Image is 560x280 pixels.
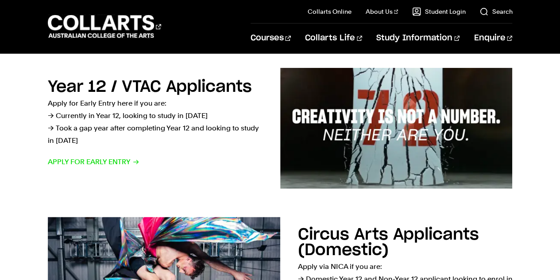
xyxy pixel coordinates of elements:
a: Collarts Online [308,7,351,16]
a: Courses [251,24,291,53]
h2: Year 12 / VTAC Applicants [48,79,252,95]
p: Apply for Early Entry here if you are: → Currently in Year 12, looking to study in [DATE] → Took ... [48,97,263,147]
a: Student Login [412,7,465,16]
span: Apply for Early Entry [48,156,139,168]
a: Year 12 / VTAC Applicants Apply for Early Entry here if you are:→ Currently in Year 12, looking t... [48,68,513,189]
a: About Us [366,7,398,16]
a: Collarts Life [305,24,362,53]
h2: Circus Arts Applicants (Domestic) [298,227,479,258]
div: Go to homepage [48,14,161,39]
a: Study Information [376,24,460,53]
a: Enquire [474,24,512,53]
a: Search [479,7,512,16]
